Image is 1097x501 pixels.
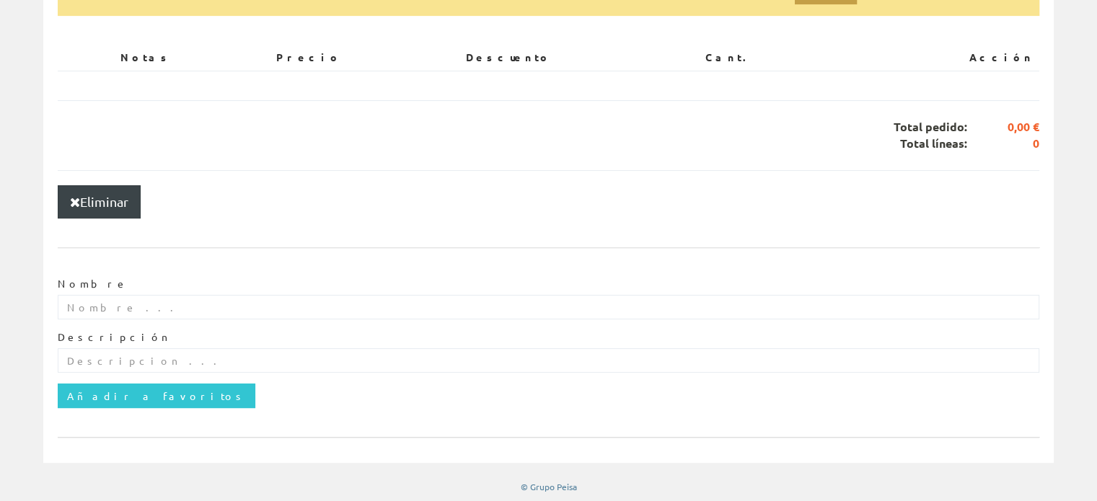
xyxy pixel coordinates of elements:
[58,383,255,408] input: Añadir a favoritos
[58,277,128,291] label: Nombre
[852,45,1039,71] th: Acción
[967,119,1039,136] span: 0,00 €
[58,185,141,218] button: Eliminar
[58,100,1039,170] div: Total pedido: Total líneas:
[115,45,270,71] th: Notas
[43,481,1054,493] div: © Grupo Peisa
[58,330,170,345] label: Descripción
[58,348,1039,373] input: Descripcion ...
[460,45,700,71] th: Descuento
[270,45,460,71] th: Precio
[967,136,1039,152] span: 0
[700,45,852,71] th: Cant.
[58,295,1039,319] input: Nombre ...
